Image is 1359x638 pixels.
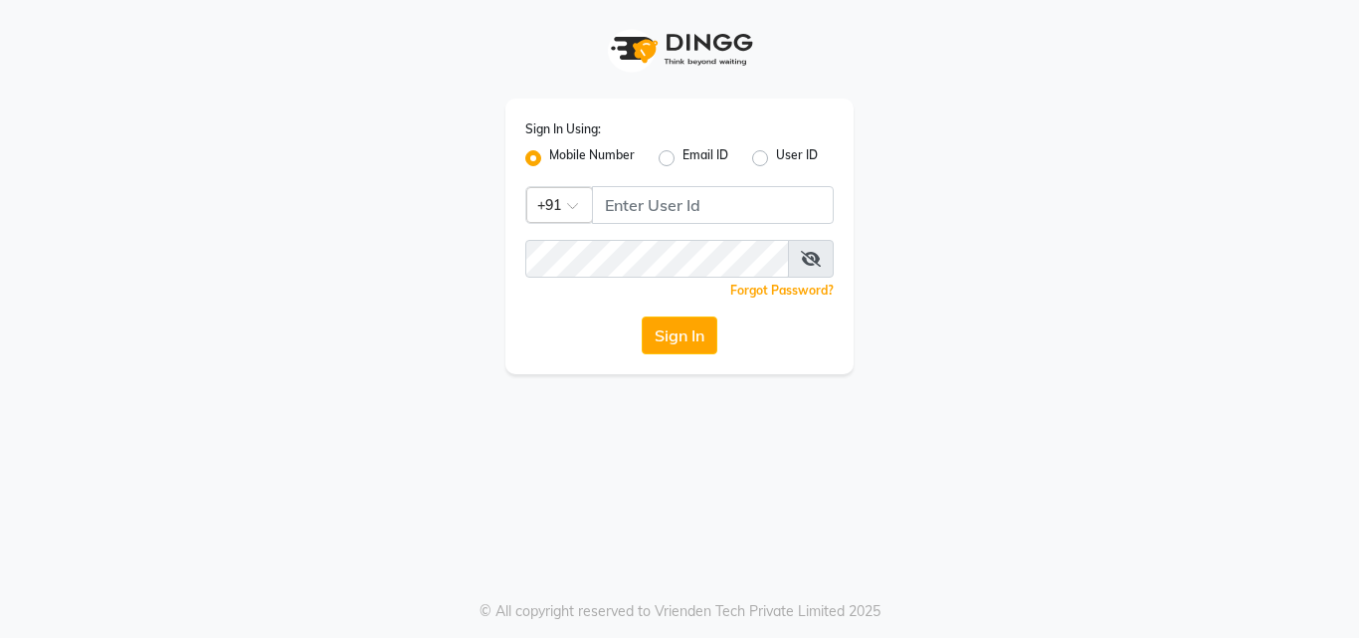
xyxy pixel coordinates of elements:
img: logo1.svg [600,20,759,79]
input: Username [592,186,834,224]
label: Sign In Using: [525,120,601,138]
label: User ID [776,146,818,170]
label: Email ID [682,146,728,170]
a: Forgot Password? [730,283,834,298]
input: Username [525,240,789,278]
label: Mobile Number [549,146,635,170]
button: Sign In [642,317,717,354]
